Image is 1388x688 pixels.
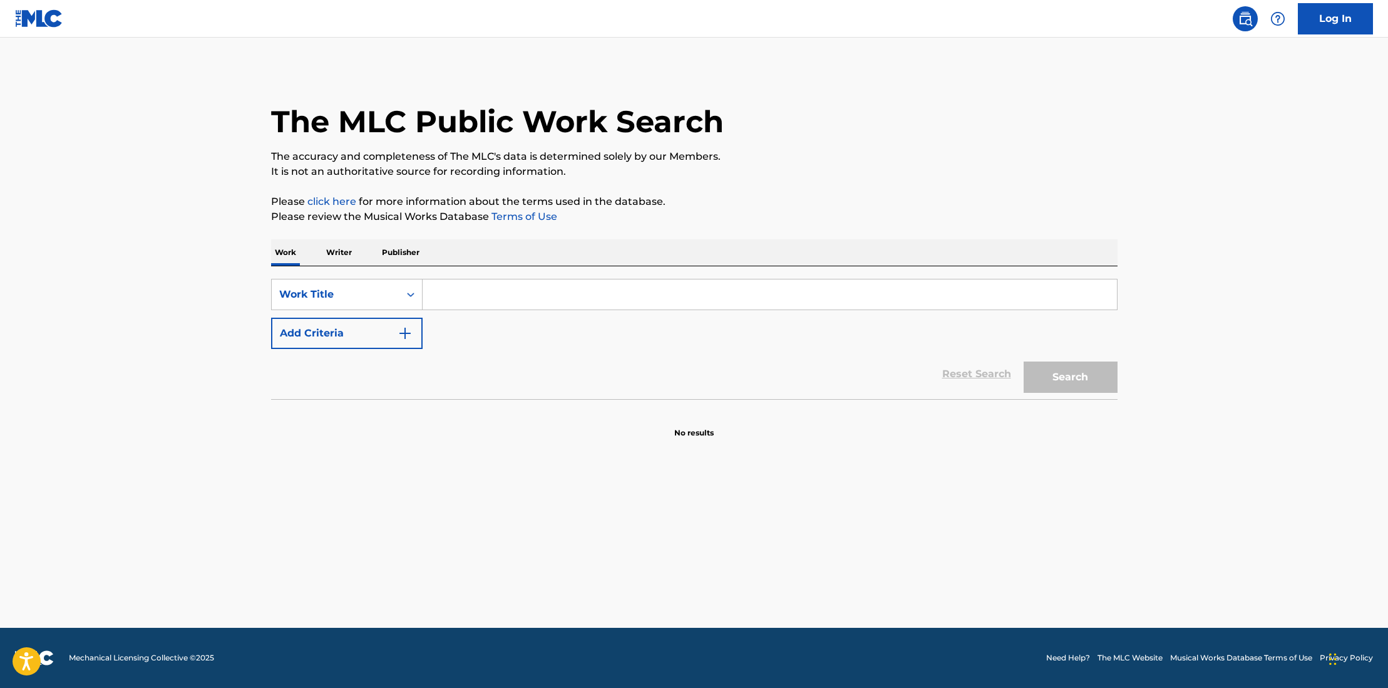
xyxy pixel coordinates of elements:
a: Log In [1298,3,1373,34]
img: help [1270,11,1285,26]
form: Search Form [271,279,1118,399]
span: Mechanical Licensing Collective © 2025 [69,652,214,664]
div: Drag [1329,640,1337,678]
img: MLC Logo [15,9,63,28]
p: Publisher [378,239,423,266]
button: Add Criteria [271,318,423,349]
p: Work [271,239,300,266]
p: Please review the Musical Works Database [271,209,1118,224]
img: 9d2ae6d4665cec9f34b9.svg [398,326,413,341]
img: search [1238,11,1253,26]
a: The MLC Website [1098,652,1163,664]
p: Writer [322,239,356,266]
h1: The MLC Public Work Search [271,103,724,140]
p: No results [674,412,714,439]
div: Help [1265,6,1290,31]
a: click here [307,195,356,207]
p: Please for more information about the terms used in the database. [271,194,1118,209]
a: Musical Works Database Terms of Use [1170,652,1312,664]
img: logo [15,650,54,665]
div: Work Title [279,287,392,302]
a: Need Help? [1046,652,1090,664]
p: The accuracy and completeness of The MLC's data is determined solely by our Members. [271,149,1118,164]
p: It is not an authoritative source for recording information. [271,164,1118,179]
a: Terms of Use [489,211,557,222]
iframe: Chat Widget [1325,628,1388,688]
a: Public Search [1233,6,1258,31]
a: Privacy Policy [1320,652,1373,664]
